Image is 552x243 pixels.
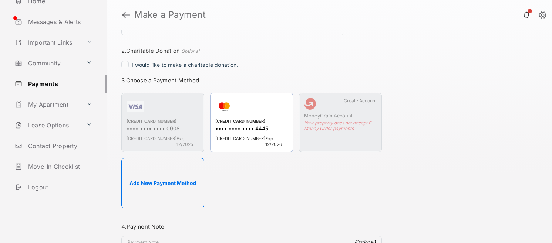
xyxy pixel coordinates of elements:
[121,47,382,55] h3: 2. Charitable Donation
[12,137,107,155] a: Contact Property
[121,223,382,230] h3: 4. Payment Note
[127,136,176,147] span: [CREDIT_CARD_NUMBER]
[215,119,288,125] div: [CREDIT_CARD_NUMBER]
[215,125,288,133] div: •••• •••• •••• 4445
[127,119,199,125] div: [CREDIT_CARD_NUMBER]
[181,48,199,54] em: Optional
[176,136,199,147] span: Exp: 12/2025
[210,93,293,152] div: [CREDIT_CARD_NUMBER]•••• •••• •••• 4445[CREDIT_CARD_NUMBER]Exp: 12/2026
[134,10,206,19] strong: Make a Payment
[121,158,204,208] button: Add New Payment Method
[132,62,238,68] span: I would like to make a charitable donation.
[127,125,199,133] div: •••• •••• •••• 0008
[12,178,107,196] a: Logout
[12,34,83,51] a: Important Links
[215,136,265,147] span: [CREDIT_CARD_NUMBER]
[12,96,83,113] a: My Apartment
[12,13,107,31] a: Messages & Alerts
[12,116,83,134] a: Lease Options
[121,93,204,152] div: [CREDIT_CARD_NUMBER]•••• •••• •••• 0008[CREDIT_CARD_NUMBER]Exp: 12/2025
[265,136,288,147] span: Exp: 12/2026
[12,75,107,93] a: Payments
[121,77,382,84] h3: 3. Choose a Payment Method
[12,158,107,175] a: Move-In Checklist
[12,54,83,72] a: Community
